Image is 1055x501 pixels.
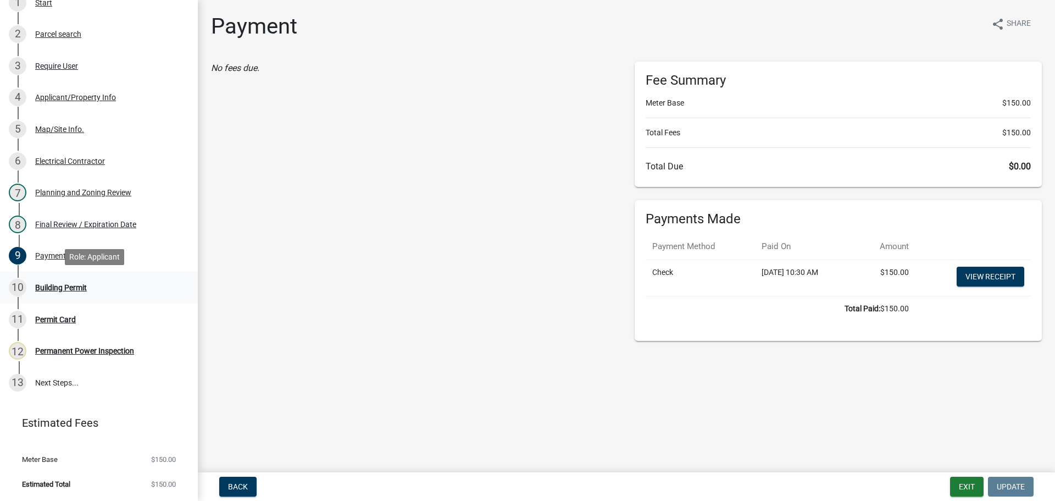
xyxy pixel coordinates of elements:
[35,284,87,291] div: Building Permit
[991,18,1004,31] i: share
[1002,97,1031,109] span: $150.00
[35,157,105,165] div: Electrical Contractor
[219,477,257,497] button: Back
[855,260,915,296] td: $150.00
[35,347,134,355] div: Permanent Power Inspection
[1007,18,1031,31] span: Share
[646,161,1031,172] h6: Total Due
[646,260,755,296] td: Check
[855,234,915,260] th: Amount
[646,97,1031,109] li: Meter Base
[151,456,176,463] span: $150.00
[35,30,81,38] div: Parcel search
[9,412,180,434] a: Estimated Fees
[211,13,297,40] h1: Payment
[9,279,26,296] div: 10
[646,296,915,321] td: $150.00
[35,252,66,260] div: Payment
[988,477,1034,497] button: Update
[35,189,131,196] div: Planning and Zoning Review
[9,184,26,201] div: 7
[65,249,124,265] div: Role: Applicant
[22,456,58,463] span: Meter Base
[9,120,26,138] div: 5
[35,93,116,101] div: Applicant/Property Info
[982,13,1040,35] button: shareShare
[9,25,26,43] div: 2
[9,57,26,75] div: 3
[646,211,1031,227] h6: Payments Made
[845,304,880,313] b: Total Paid:
[646,73,1031,89] h6: Fee Summary
[9,374,26,392] div: 13
[151,481,176,488] span: $150.00
[35,62,78,70] div: Require User
[646,127,1031,139] li: Total Fees
[211,63,259,73] i: No fees due.
[646,234,755,260] th: Payment Method
[950,477,984,497] button: Exit
[9,247,26,265] div: 9
[9,89,26,106] div: 4
[755,234,855,260] th: Paid On
[957,267,1024,287] a: View receipt
[22,481,70,488] span: Estimated Total
[35,316,76,323] div: Permit Card
[9,216,26,233] div: 8
[1009,161,1031,172] span: $0.00
[9,311,26,328] div: 11
[997,482,1025,491] span: Update
[228,482,248,491] span: Back
[35,125,84,133] div: Map/Site Info.
[9,152,26,170] div: 6
[35,221,136,228] div: Final Review / Expiration Date
[9,342,26,360] div: 12
[755,260,855,296] td: [DATE] 10:30 AM
[1002,127,1031,139] span: $150.00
